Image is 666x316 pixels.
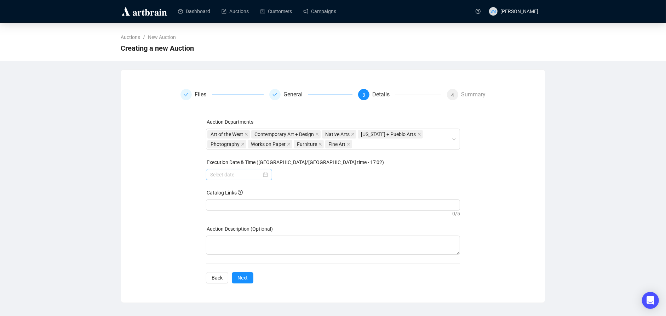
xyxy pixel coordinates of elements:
[237,274,248,282] span: Next
[207,159,384,165] label: Execution Date & Time (America/Denver time - 17:02)
[260,2,292,21] a: Customers
[207,140,246,148] span: Photography
[372,89,395,100] div: Details
[272,92,277,97] span: check
[248,140,292,148] span: Works on Paper
[325,140,352,148] span: Fine Art
[500,9,538,14] span: [PERSON_NAME]
[207,130,250,139] span: Art of the West
[269,89,352,100] div: General
[195,89,212,100] div: Files
[121,6,168,17] img: logo
[184,92,189,97] span: check
[207,190,243,196] span: Catalog Links
[206,272,228,283] button: Back
[294,140,324,148] span: Furniture
[147,33,177,41] a: New Auction
[211,140,240,148] span: Photography
[287,142,291,146] span: close
[476,9,481,14] span: question-circle
[347,142,350,146] span: close
[180,89,264,100] div: Files
[206,211,460,216] div: 0 / 5
[119,33,142,41] a: Auctions
[143,33,145,41] li: /
[207,119,253,125] label: Auction Departments
[245,132,248,136] span: close
[178,2,210,21] a: Dashboard
[315,132,319,136] span: close
[241,142,245,146] span: close
[351,132,355,136] span: close
[318,142,322,146] span: close
[212,274,223,282] span: Back
[232,272,253,283] button: Next
[642,292,659,309] div: Open Intercom Messenger
[361,130,416,138] span: [US_STATE] + Pueblo Arts
[303,2,336,21] a: Campaigns
[238,190,243,195] span: question-circle
[322,130,356,139] span: Native Arts
[358,130,423,139] span: New Mexico + Pueblo Arts
[121,43,194,54] span: Creating a new Auction
[297,140,317,148] span: Furniture
[222,2,249,21] a: Auctions
[251,130,321,139] span: Contemporary Art + Design
[447,89,486,100] div: 4Summary
[358,89,441,100] div: 3Details
[418,132,421,136] span: close
[254,130,314,138] span: Contemporary Art + Design
[461,89,486,100] div: Summary
[490,8,496,14] span: SM
[325,130,350,138] span: Native Arts
[251,140,286,148] span: Works on Paper
[207,226,273,232] label: Auction Description (Optional)
[211,130,243,138] span: Art of the West
[210,171,262,179] input: Select date
[283,89,308,100] div: General
[451,92,454,98] span: 4
[328,140,345,148] span: Fine Art
[362,92,365,98] span: 3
